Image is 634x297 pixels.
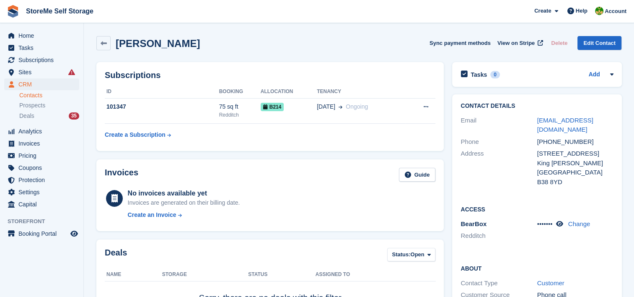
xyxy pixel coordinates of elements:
[461,149,537,187] div: Address
[537,149,613,159] div: [STREET_ADDRESS]
[68,69,75,76] i: Smart entry sync failures have occurred
[105,130,166,139] div: Create a Subscription
[128,188,240,198] div: No invoices available yet
[69,112,79,120] div: 35
[18,162,69,174] span: Coupons
[576,7,587,15] span: Help
[317,102,335,111] span: [DATE]
[261,103,284,111] span: B214
[219,85,261,99] th: Booking
[589,70,600,80] a: Add
[4,42,79,54] a: menu
[18,174,69,186] span: Protection
[18,42,69,54] span: Tasks
[128,211,176,219] div: Create an Invoice
[18,30,69,42] span: Home
[18,66,69,78] span: Sites
[4,30,79,42] a: menu
[471,71,487,78] h2: Tasks
[497,39,535,47] span: View on Stripe
[316,268,436,281] th: Assigned to
[537,168,613,177] div: [GEOGRAPHIC_DATA]
[18,125,69,137] span: Analytics
[18,198,69,210] span: Capital
[537,220,553,227] span: •••••••
[346,103,368,110] span: Ongoing
[19,91,79,99] a: Contacts
[105,70,435,80] h2: Subscriptions
[248,268,316,281] th: Status
[7,5,19,18] img: stora-icon-8386f47178a22dfd0bd8f6a31ec36ba5ce8667c1dd55bd0f319d3a0aa187defe.svg
[537,279,564,287] a: Customer
[317,85,405,99] th: Tenancy
[387,248,435,262] button: Status: Open
[410,250,424,259] span: Open
[18,228,69,240] span: Booking Portal
[4,228,79,240] a: menu
[105,268,162,281] th: Name
[19,112,34,120] span: Deals
[595,7,603,15] img: StorMe
[4,174,79,186] a: menu
[461,231,537,241] li: Redditch
[18,138,69,149] span: Invoices
[4,125,79,137] a: menu
[18,78,69,90] span: CRM
[18,186,69,198] span: Settings
[162,268,248,281] th: Storage
[461,264,613,272] h2: About
[461,103,613,109] h2: Contact Details
[494,36,545,50] a: View on Stripe
[548,36,571,50] button: Delete
[4,54,79,66] a: menu
[4,186,79,198] a: menu
[461,116,537,135] div: Email
[605,7,626,16] span: Account
[4,162,79,174] a: menu
[18,150,69,162] span: Pricing
[105,127,171,143] a: Create a Subscription
[8,217,83,226] span: Storefront
[69,229,79,239] a: Preview store
[430,36,491,50] button: Sync payment methods
[18,54,69,66] span: Subscriptions
[105,85,219,99] th: ID
[577,36,621,50] a: Edit Contact
[219,111,261,119] div: Redditch
[105,168,138,182] h2: Invoices
[568,220,590,227] a: Change
[105,102,219,111] div: 101347
[461,220,486,227] span: BearBox
[461,205,613,213] h2: Access
[105,248,127,263] h2: Deals
[4,78,79,90] a: menu
[4,198,79,210] a: menu
[461,279,537,288] div: Contact Type
[19,102,45,109] span: Prospects
[392,250,410,259] span: Status:
[23,4,97,18] a: StoreMe Self Storage
[4,138,79,149] a: menu
[490,71,500,78] div: 0
[537,117,593,133] a: [EMAIL_ADDRESS][DOMAIN_NAME]
[4,66,79,78] a: menu
[534,7,551,15] span: Create
[19,101,79,110] a: Prospects
[219,102,261,111] div: 75 sq ft
[128,198,240,207] div: Invoices are generated on their billing date.
[128,211,240,219] a: Create an Invoice
[537,177,613,187] div: B38 8YD
[537,159,613,168] div: King [PERSON_NAME]
[537,137,613,147] div: [PHONE_NUMBER]
[19,112,79,120] a: Deals 35
[261,85,317,99] th: Allocation
[116,38,200,49] h2: [PERSON_NAME]
[4,150,79,162] a: menu
[461,137,537,147] div: Phone
[399,168,436,182] a: Guide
